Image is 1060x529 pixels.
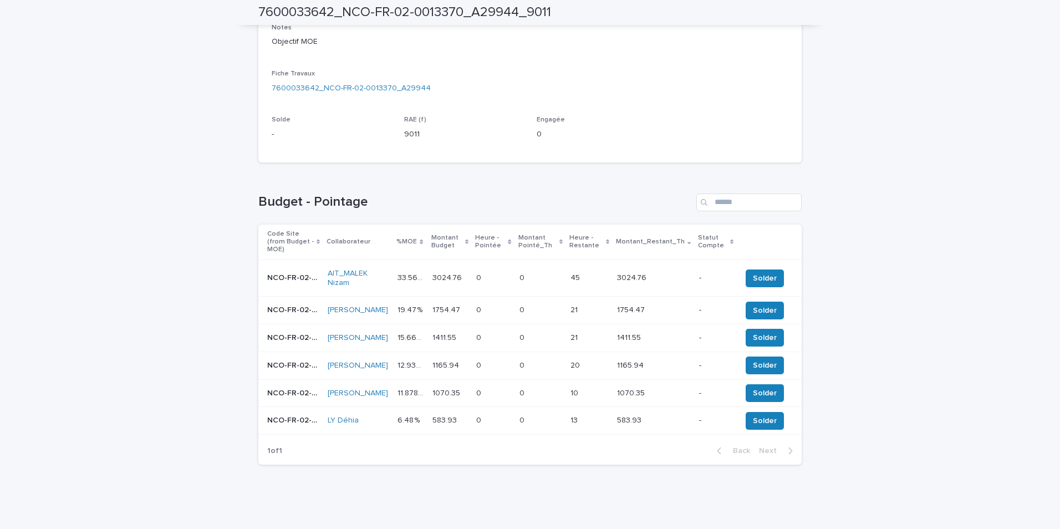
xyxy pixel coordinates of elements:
h1: Budget - Pointage [258,194,692,210]
a: [PERSON_NAME] [328,333,388,343]
span: Solder [753,415,777,426]
span: Engagée [537,116,565,123]
tr: NCO-FR-02-0013370NCO-FR-02-0013370 [PERSON_NAME] 11.878 %11.878 % 1070.351070.35 00 00 1010 1070.... [258,379,802,407]
tr: NCO-FR-02-0013370NCO-FR-02-0013370 LY Déhia 6.48 %6.48 % 583.93583.93 00 00 1313 583.93583.93 -So... [258,407,802,435]
p: 6.48 % [397,414,422,425]
tr: NCO-FR-02-0013370NCO-FR-02-0013370 [PERSON_NAME] 12.939 %12.939 % 1165.941165.94 00 00 2020 1165.... [258,352,802,379]
span: Solder [753,273,777,284]
p: 45 [570,271,582,283]
p: Montant_Restant_Th [616,236,685,248]
p: - [699,416,732,425]
a: [PERSON_NAME] [328,306,388,315]
p: 0 [476,303,483,315]
p: 15.665 % [397,331,426,343]
span: Solde [272,116,291,123]
p: NCO-FR-02-0013370 [267,271,321,283]
button: Solder [746,384,784,402]
p: NCO-FR-02-0013370 [267,359,321,370]
p: 3024.76 [617,271,649,283]
a: AIT_MALEK Nizam [328,269,389,288]
p: NCO-FR-02-0013370 [267,414,321,425]
p: - [272,129,391,140]
p: 1070.35 [432,386,462,398]
span: Solder [753,360,777,371]
p: Montant Pointé_Th [518,232,557,252]
p: 10 [570,386,580,398]
h2: 7600033642_NCO-FR-02-0013370_A29944_9011 [258,4,551,21]
p: 0 [537,129,656,140]
p: 1070.35 [617,386,647,398]
p: 13 [570,414,580,425]
p: 0 [519,271,527,283]
a: LY Déhia [328,416,359,425]
p: 1165.94 [432,359,461,370]
p: 1754.47 [617,303,647,315]
p: 21 [570,303,580,315]
p: 0 [519,386,527,398]
button: Solder [746,302,784,319]
p: 12.939 % [397,359,426,370]
p: Objectif MOE [272,36,788,48]
span: RAE (f) [404,116,426,123]
button: Solder [746,357,784,374]
p: 9011 [404,129,523,140]
button: Solder [746,329,784,347]
p: - [699,306,732,315]
a: 7600033642_NCO-FR-02-0013370_A29944 [272,83,431,94]
button: Back [708,446,755,456]
p: 1411.55 [432,331,458,343]
p: - [699,361,732,370]
span: Fiche Travaux [272,70,315,77]
p: 21 [570,331,580,343]
p: - [699,273,732,283]
p: Montant Budget [431,232,462,252]
p: 0 [519,414,527,425]
p: - [699,389,732,398]
tr: NCO-FR-02-0013370NCO-FR-02-0013370 [PERSON_NAME] 19.47 %19.47 % 1754.471754.47 00 00 2121 1754.47... [258,297,802,324]
p: 11.878 % [397,386,426,398]
button: Solder [746,269,784,287]
p: 0 [519,359,527,370]
p: 0 [519,303,527,315]
p: NCO-FR-02-0013370 [267,303,321,315]
p: 3024.76 [432,271,464,283]
p: 1754.47 [432,303,462,315]
tr: NCO-FR-02-0013370NCO-FR-02-0013370 AIT_MALEK Nizam 33.567 %33.567 % 3024.763024.76 00 00 4545 302... [258,260,802,297]
p: 1 of 1 [258,438,291,465]
p: 0 [476,359,483,370]
p: Code Site (from Budget - MOE) [267,228,314,256]
p: %MOE [396,236,417,248]
span: Solder [753,305,777,316]
span: Notes [272,24,292,31]
p: Statut Compte [698,232,727,252]
p: NCO-FR-02-0013370 [267,386,321,398]
span: Solder [753,388,777,399]
span: Next [759,447,783,455]
p: - [699,333,732,343]
p: 583.93 [617,414,644,425]
p: Heure - Restante [569,232,603,252]
span: Solder [753,332,777,343]
p: 33.567 % [397,271,426,283]
p: 19.47 % [397,303,425,315]
p: 583.93 [432,414,459,425]
button: Next [755,446,802,456]
span: Back [726,447,750,455]
p: Collaborateur [327,236,370,248]
button: Solder [746,412,784,430]
p: NCO-FR-02-0013370 [267,331,321,343]
p: Heure - Pointée [475,232,505,252]
tr: NCO-FR-02-0013370NCO-FR-02-0013370 [PERSON_NAME] 15.665 %15.665 % 1411.551411.55 00 00 2121 1411.... [258,324,802,352]
p: 0 [476,386,483,398]
p: 0 [476,331,483,343]
a: [PERSON_NAME] [328,389,388,398]
p: 0 [519,331,527,343]
p: 0 [476,271,483,283]
p: 1411.55 [617,331,643,343]
p: 0 [476,414,483,425]
input: Search [696,194,802,211]
a: [PERSON_NAME] [328,361,388,370]
p: 1165.94 [617,359,646,370]
p: 20 [570,359,582,370]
